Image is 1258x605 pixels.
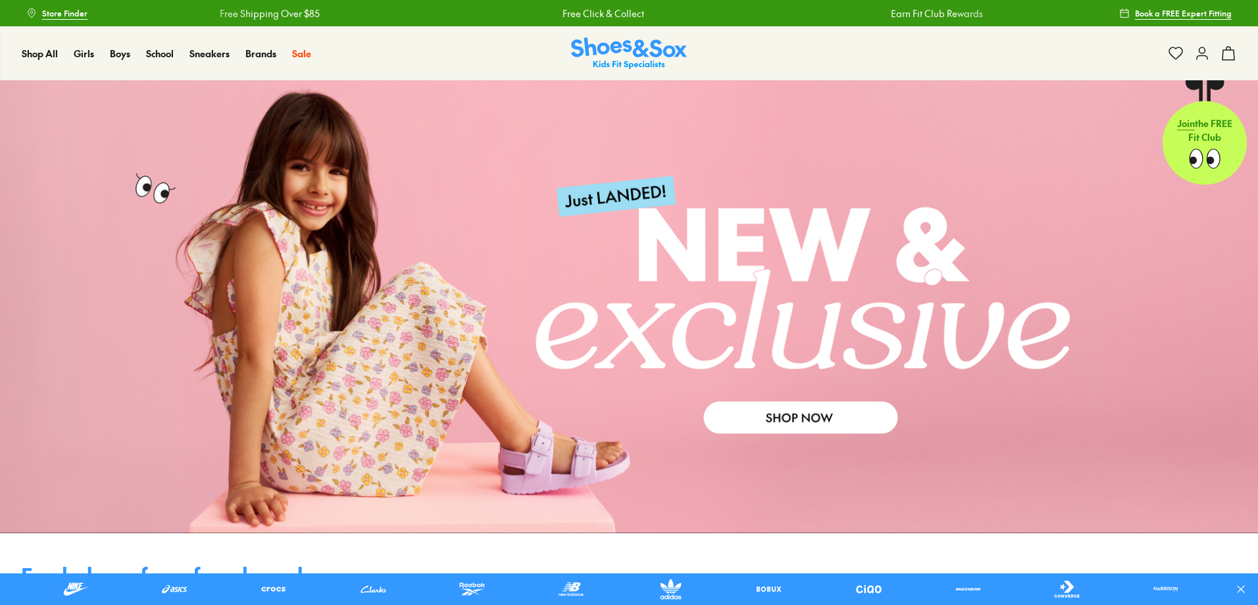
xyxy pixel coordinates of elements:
[189,47,230,61] a: Sneakers
[245,47,276,61] a: Brands
[1177,117,1195,130] span: Join
[22,47,58,60] span: Shop All
[245,47,276,60] span: Brands
[1119,1,1232,25] a: Book a FREE Expert Fitting
[146,47,174,61] a: School
[42,7,88,19] span: Store Finder
[563,7,644,20] a: Free Click & Collect
[571,38,687,70] img: SNS_Logo_Responsive.svg
[22,47,58,61] a: Shop All
[1163,80,1247,185] a: Jointhe FREE Fit Club
[292,47,311,60] span: Sale
[26,1,88,25] a: Store Finder
[1163,106,1247,155] p: the FREE Fit Club
[292,47,311,61] a: Sale
[110,47,130,60] span: Boys
[220,7,320,20] a: Free Shipping Over $85
[74,47,94,61] a: Girls
[110,47,130,61] a: Boys
[189,47,230,60] span: Sneakers
[146,47,174,60] span: School
[1135,7,1232,19] span: Book a FREE Expert Fitting
[571,38,687,70] a: Shoes & Sox
[74,47,94,60] span: Girls
[891,7,983,20] a: Earn Fit Club Rewards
